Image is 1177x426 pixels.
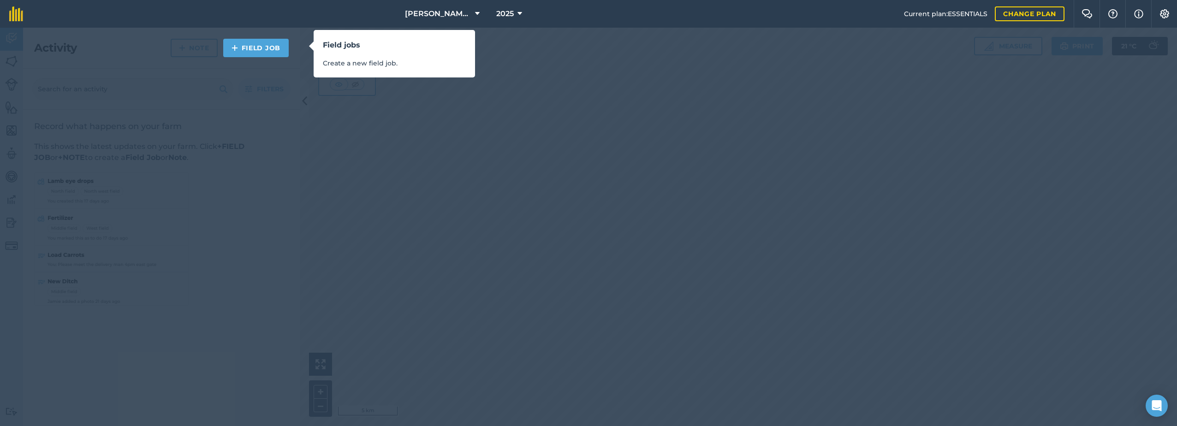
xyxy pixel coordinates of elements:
a: Change plan [995,6,1064,21]
img: A question mark icon [1107,9,1118,18]
div: Open Intercom Messenger [1146,395,1168,417]
img: svg+xml;base64,PHN2ZyB4bWxucz0iaHR0cDovL3d3dy53My5vcmcvMjAwMC9zdmciIHdpZHRoPSIxNyIgaGVpZ2h0PSIxNy... [1134,8,1143,19]
a: Field Job [223,39,289,57]
img: svg+xml;base64,PHN2ZyB4bWxucz0iaHR0cDovL3d3dy53My5vcmcvMjAwMC9zdmciIHdpZHRoPSIxNCIgaGVpZ2h0PSIyNC... [232,42,238,53]
span: [PERSON_NAME] Farm Life [405,8,471,19]
img: A cog icon [1159,9,1170,18]
span: 2025 [496,8,514,19]
h3: Field jobs [323,39,466,51]
img: Two speech bubbles overlapping with the left bubble in the forefront [1082,9,1093,18]
p: Create a new field job. [323,58,466,68]
span: Current plan : ESSENTIALS [904,9,987,19]
img: fieldmargin Logo [9,6,23,21]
